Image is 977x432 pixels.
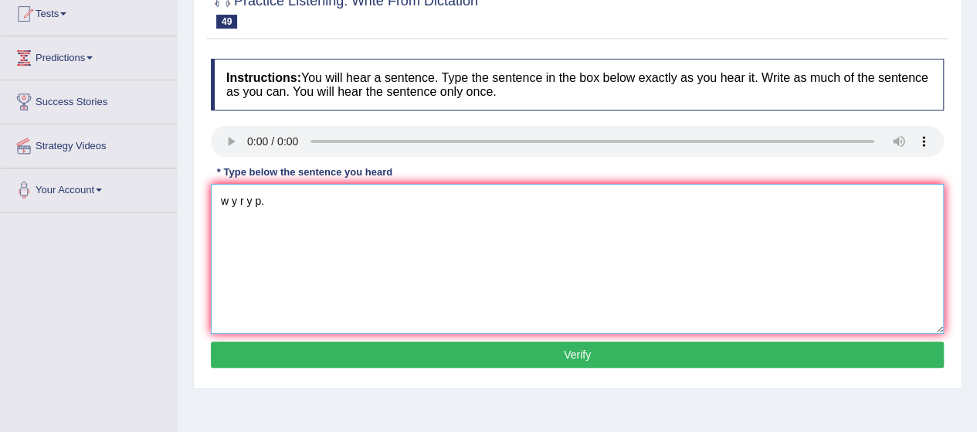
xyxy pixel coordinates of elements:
a: Strategy Videos [1,124,177,163]
h4: You will hear a sentence. Type the sentence in the box below exactly as you hear it. Write as muc... [211,59,944,111]
b: Instructions: [226,71,301,84]
span: 49 [216,15,237,29]
a: Predictions [1,36,177,75]
a: Success Stories [1,80,177,119]
div: * Type below the sentence you heard [211,165,399,179]
button: Verify [211,342,944,368]
a: Your Account [1,168,177,207]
